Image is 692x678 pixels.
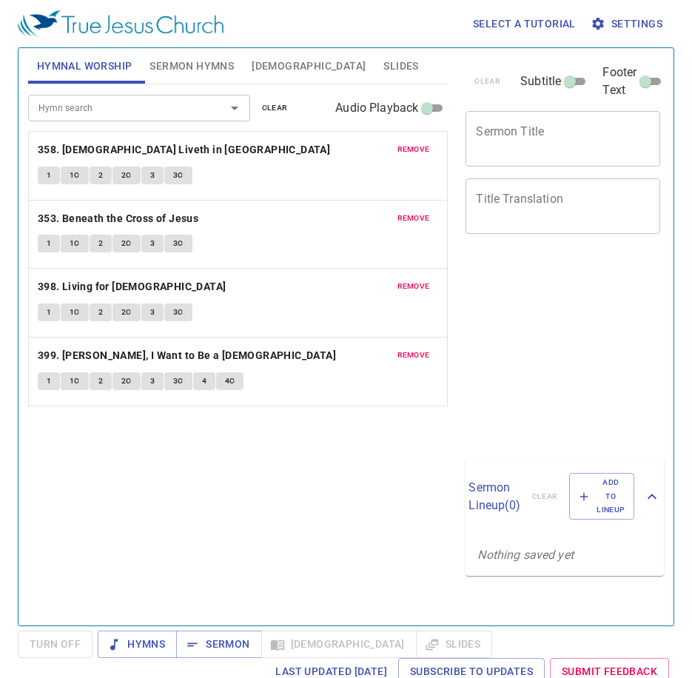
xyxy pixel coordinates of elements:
[38,303,60,321] button: 1
[38,372,60,390] button: 1
[466,458,664,534] div: Sermon Lineup(0)clearAdd to Lineup
[173,237,184,250] span: 3C
[188,635,249,654] span: Sermon
[70,306,80,319] span: 1C
[38,278,226,296] b: 398. Living for [DEMOGRAPHIC_DATA]
[38,235,60,252] button: 1
[468,479,520,514] p: Sermon Lineup ( 0 )
[98,306,103,319] span: 2
[602,64,636,99] span: Footer Text
[389,278,439,295] button: remove
[520,73,561,90] span: Subtitle
[141,167,164,184] button: 3
[98,375,103,388] span: 2
[253,99,297,117] button: clear
[150,375,155,388] span: 3
[112,167,141,184] button: 2C
[173,169,184,182] span: 3C
[121,306,132,319] span: 2C
[202,375,206,388] span: 4
[61,372,89,390] button: 1C
[164,372,192,390] button: 3C
[98,237,103,250] span: 2
[61,167,89,184] button: 1C
[70,375,80,388] span: 1C
[38,167,60,184] button: 1
[193,372,215,390] button: 4
[90,372,112,390] button: 2
[70,169,80,182] span: 1C
[467,10,582,38] button: Select a tutorial
[38,278,229,296] button: 398. Living for [DEMOGRAPHIC_DATA]
[173,375,184,388] span: 3C
[569,473,634,520] button: Add to Lineup
[150,237,155,250] span: 3
[173,306,184,319] span: 3C
[579,476,625,517] span: Add to Lineup
[141,372,164,390] button: 3
[150,57,234,75] span: Sermon Hymns
[397,143,430,156] span: remove
[164,303,192,321] button: 3C
[47,237,51,250] span: 1
[70,237,80,250] span: 1C
[150,169,155,182] span: 3
[38,141,330,159] b: 358. [DEMOGRAPHIC_DATA] Liveth in [GEOGRAPHIC_DATA]
[112,303,141,321] button: 2C
[141,303,164,321] button: 3
[460,249,623,453] iframe: from-child
[389,141,439,158] button: remove
[164,167,192,184] button: 3C
[176,631,261,658] button: Sermon
[252,57,366,75] span: [DEMOGRAPHIC_DATA]
[38,209,198,228] b: 353. Beneath the Cross of Jesus
[112,235,141,252] button: 2C
[47,169,51,182] span: 1
[477,548,574,562] i: Nothing saved yet
[594,15,662,33] span: Settings
[90,303,112,321] button: 2
[335,99,418,117] span: Audio Playback
[397,212,430,225] span: remove
[98,631,177,658] button: Hymns
[383,57,418,75] span: Slides
[389,209,439,227] button: remove
[38,141,333,159] button: 358. [DEMOGRAPHIC_DATA] Liveth in [GEOGRAPHIC_DATA]
[121,375,132,388] span: 2C
[141,235,164,252] button: 3
[397,349,430,362] span: remove
[110,635,165,654] span: Hymns
[389,346,439,364] button: remove
[112,372,141,390] button: 2C
[150,306,155,319] span: 3
[224,98,245,118] button: Open
[473,15,576,33] span: Select a tutorial
[225,375,235,388] span: 4C
[61,303,89,321] button: 1C
[262,101,288,115] span: clear
[164,235,192,252] button: 3C
[37,57,132,75] span: Hymnal Worship
[90,167,112,184] button: 2
[121,237,132,250] span: 2C
[38,209,201,228] button: 353. Beneath the Cross of Jesus
[90,235,112,252] button: 2
[121,169,132,182] span: 2C
[216,372,244,390] button: 4C
[38,346,339,365] button: 399. [PERSON_NAME], I Want to Be a [DEMOGRAPHIC_DATA]
[18,10,224,37] img: True Jesus Church
[38,346,336,365] b: 399. [PERSON_NAME], I Want to Be a [DEMOGRAPHIC_DATA]
[47,375,51,388] span: 1
[397,280,430,293] span: remove
[588,10,668,38] button: Settings
[47,306,51,319] span: 1
[98,169,103,182] span: 2
[61,235,89,252] button: 1C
